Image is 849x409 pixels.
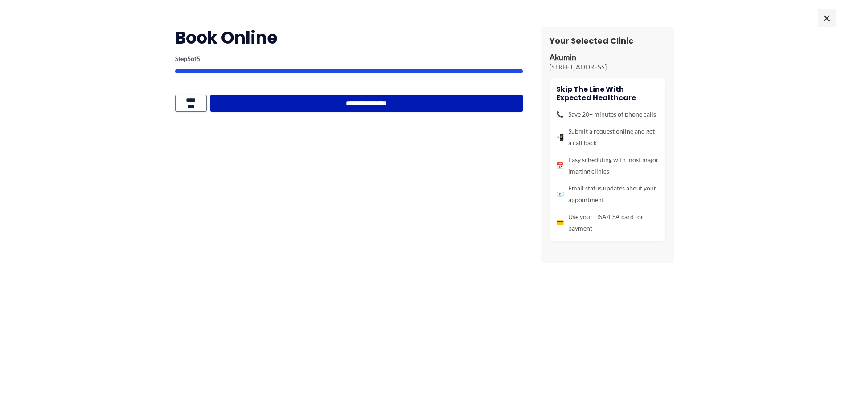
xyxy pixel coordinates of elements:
[556,109,564,120] span: 📞
[556,131,564,143] span: 📲
[556,160,564,171] span: 📅
[556,211,659,234] li: Use your HSA/FSA card for payment
[556,126,659,149] li: Submit a request online and get a call back
[556,154,659,177] li: Easy scheduling with most major imaging clinics
[187,55,191,62] span: 5
[175,56,523,62] p: Step of
[556,109,659,120] li: Save 20+ minutes of phone calls
[556,85,659,102] h4: Skip the line with Expected Healthcare
[556,217,564,228] span: 💳
[550,63,665,72] p: [STREET_ADDRESS]
[556,182,659,206] li: Email status updates about your appointment
[197,55,200,62] span: 5
[556,188,564,200] span: 📧
[818,9,836,27] span: ×
[550,36,665,46] h3: Your Selected Clinic
[550,53,665,63] p: Akumin
[175,27,523,49] h2: Book Online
